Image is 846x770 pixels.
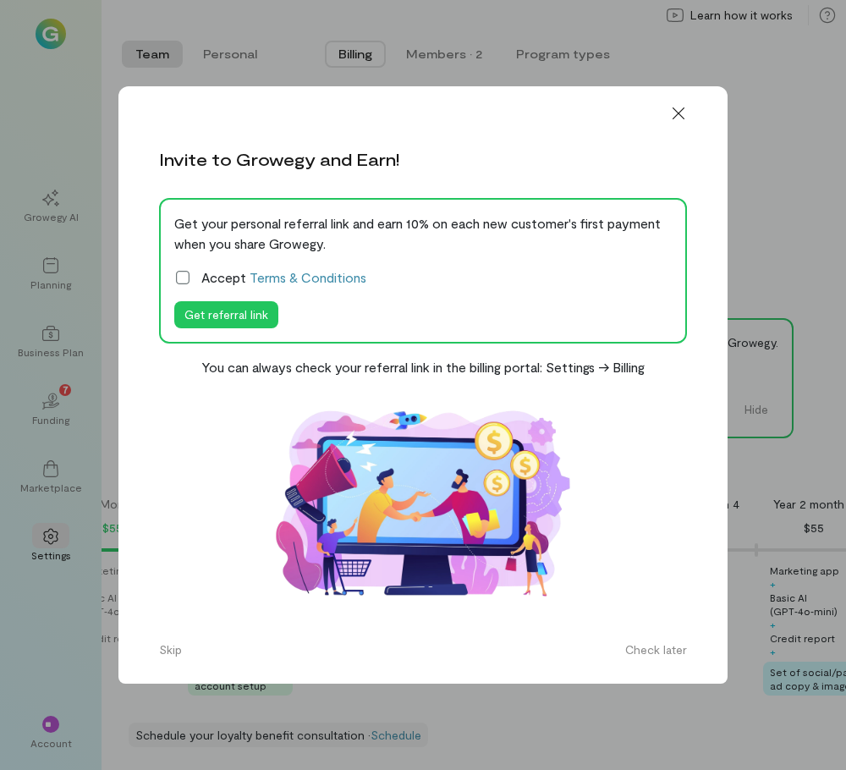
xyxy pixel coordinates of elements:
div: You can always check your referral link in the billing portal: Settings -> Billing [201,357,645,377]
span: Accept [201,267,366,288]
button: Skip [149,636,192,663]
button: Check later [615,636,697,663]
div: Invite to Growegy and Earn! [159,147,399,171]
button: Get referral link [174,301,278,328]
img: Affiliate [254,391,592,617]
a: Terms & Conditions [250,269,366,285]
div: Get your personal referral link and earn 10% on each new customer's first payment when you share ... [174,213,672,254]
